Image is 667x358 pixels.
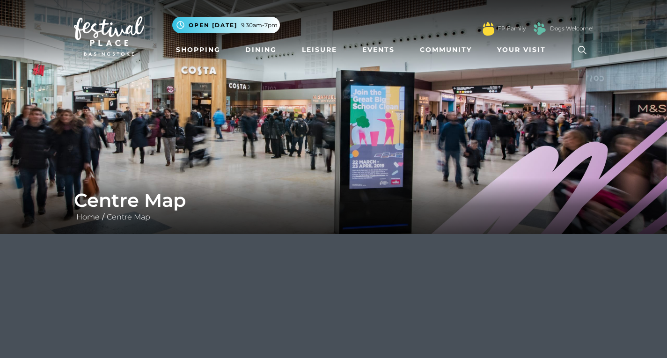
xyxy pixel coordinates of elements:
a: Community [416,41,476,58]
span: Your Visit [497,45,546,55]
a: Centre Map [104,212,153,221]
a: Home [74,212,102,221]
div: / [67,189,601,223]
a: FP Family [498,24,526,33]
a: Events [359,41,398,58]
button: Open [DATE] 9.30am-7pm [172,17,280,33]
a: Dogs Welcome! [550,24,594,33]
span: 9.30am-7pm [241,21,278,29]
a: Leisure [298,41,341,58]
h1: Centre Map [74,189,594,212]
img: Festival Place Logo [74,16,144,56]
a: Your Visit [493,41,554,58]
a: Shopping [172,41,224,58]
span: Open [DATE] [189,21,237,29]
a: Dining [242,41,280,58]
